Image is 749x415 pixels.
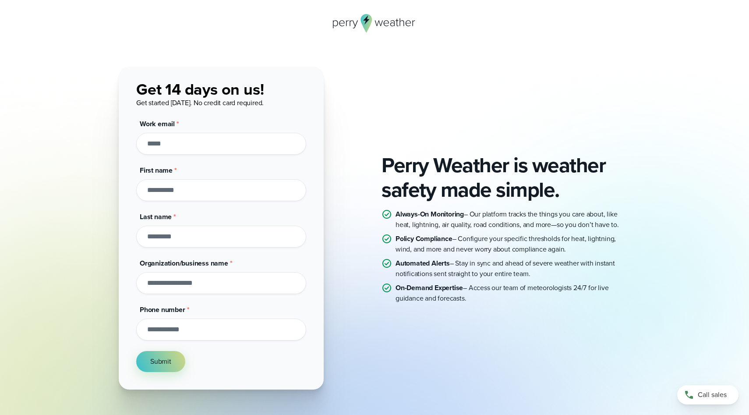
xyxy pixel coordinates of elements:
span: Last name [140,212,172,222]
span: Work email [140,119,175,129]
strong: Always-On Monitoring [396,209,464,219]
p: – Stay in sync and ahead of severe weather with instant notifications sent straight to your entir... [396,258,630,279]
span: Call sales [698,390,727,400]
p: – Configure your specific thresholds for heat, lightning, wind, and more and never worry about co... [396,234,630,255]
p: – Access our team of meteorologists 24/7 for live guidance and forecasts. [396,283,630,304]
strong: Automated Alerts [396,258,450,268]
span: Get started [DATE]. No credit card required. [136,98,264,108]
p: – Our platform tracks the things you care about, like heat, lightning, air quality, road conditio... [396,209,630,230]
span: Get 14 days on us! [136,78,264,101]
a: Call sales [677,385,738,404]
button: Submit [136,351,185,372]
span: Organization/business name [140,258,228,268]
strong: Policy Compliance [396,234,452,244]
strong: On-Demand Expertise [396,283,463,293]
span: Submit [150,356,171,367]
span: Phone number [140,305,185,315]
span: First name [140,165,173,175]
h2: Perry Weather is weather safety made simple. [382,153,630,202]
